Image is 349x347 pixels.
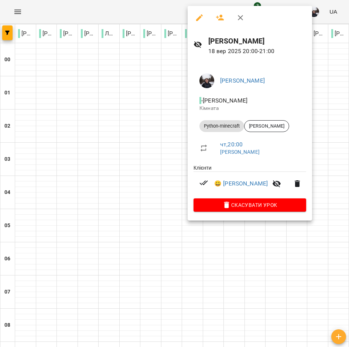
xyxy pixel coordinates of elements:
[208,47,306,56] p: 18 вер 2025 20:00 - 21:00
[199,97,249,104] span: - [PERSON_NAME]
[220,141,243,148] a: чт , 20:00
[244,123,289,129] span: [PERSON_NAME]
[199,123,244,129] span: Python-minecraft
[194,198,306,212] button: Скасувати Урок
[199,73,214,88] img: 5c2b86df81253c814599fda39af295cd.jpg
[199,201,300,209] span: Скасувати Урок
[220,149,260,155] a: [PERSON_NAME]
[214,179,268,188] a: 😀 [PERSON_NAME]
[220,77,265,84] a: [PERSON_NAME]
[194,164,306,198] ul: Клієнти
[199,105,300,112] p: Кімната
[208,35,306,47] h6: [PERSON_NAME]
[244,120,289,132] div: [PERSON_NAME]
